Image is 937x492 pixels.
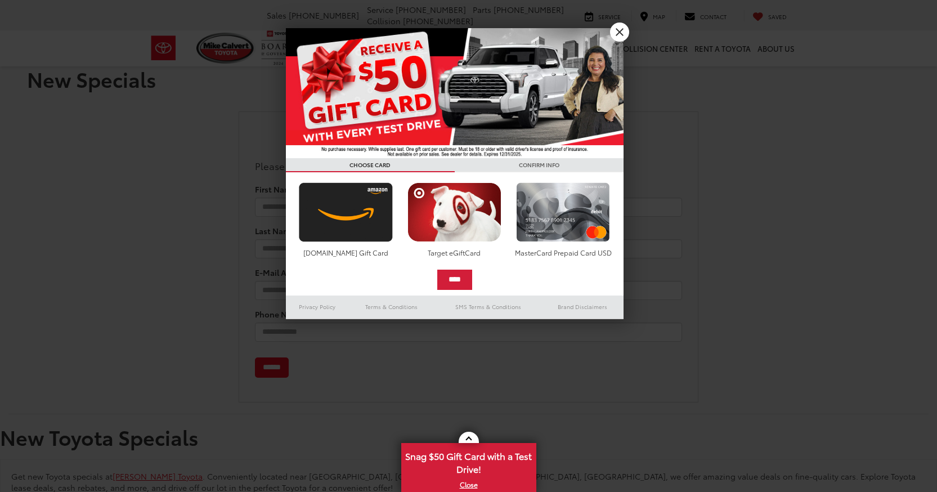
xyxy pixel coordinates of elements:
img: amazoncard.png [296,182,396,242]
a: Terms & Conditions [348,300,434,314]
div: Target eGiftCard [405,248,504,257]
img: 55838_top_625864.jpg [286,28,624,158]
a: Brand Disclaimers [541,300,624,314]
a: Privacy Policy [286,300,349,314]
div: MasterCard Prepaid Card USD [513,248,613,257]
img: mastercard.png [513,182,613,242]
h3: CONFIRM INFO [455,158,624,172]
span: Snag $50 Gift Card with a Test Drive! [402,444,535,478]
h3: CHOOSE CARD [286,158,455,172]
a: SMS Terms & Conditions [435,300,541,314]
div: [DOMAIN_NAME] Gift Card [296,248,396,257]
img: targetcard.png [405,182,504,242]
